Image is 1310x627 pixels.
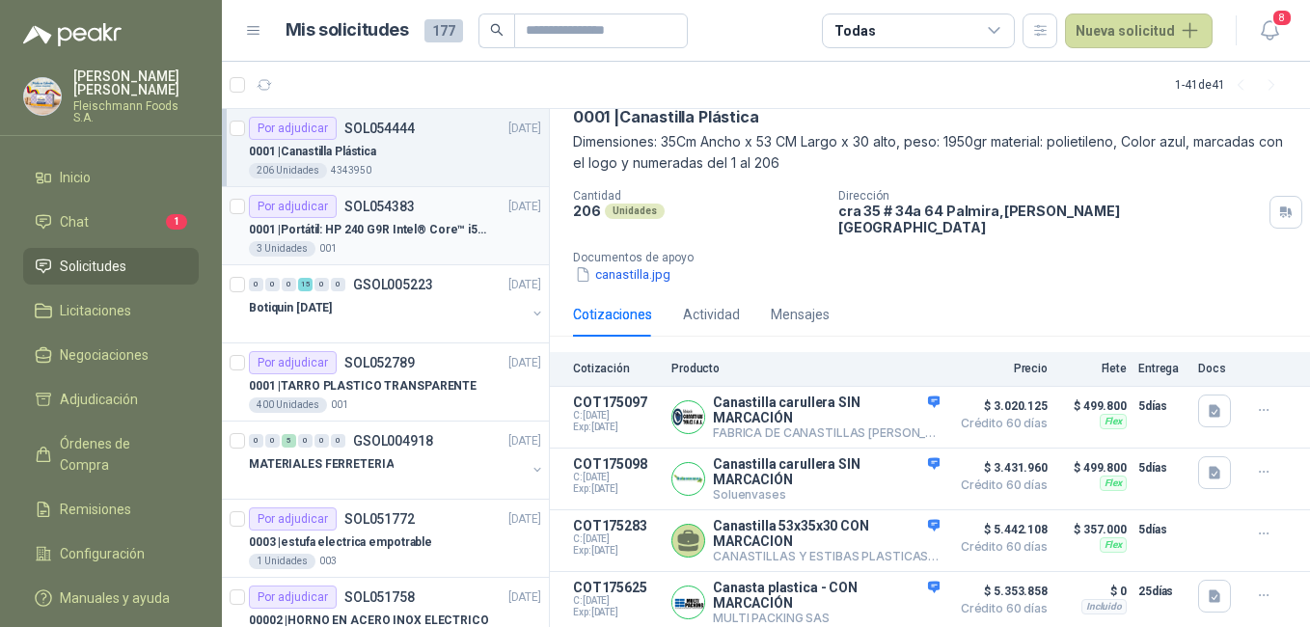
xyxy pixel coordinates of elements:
span: C: [DATE] [573,472,660,483]
img: Company Logo [672,586,704,618]
span: Crédito 60 días [951,603,1048,614]
p: FABRICA DE CANASTILLAS [PERSON_NAME] [713,425,940,440]
span: Exp: [DATE] [573,545,660,557]
div: 15 [298,278,313,291]
p: Dirección [838,189,1262,203]
p: Canastilla 53x35x30 CON MARCACION [713,518,940,549]
p: 0003 | estufa electrica empotrable [249,533,432,552]
span: Exp: [DATE] [573,607,660,618]
div: Flex [1100,414,1127,429]
p: 003 [319,554,337,569]
p: Canastilla carullera SIN MARCACIÓN [713,395,940,425]
div: 0 [265,278,280,291]
span: Licitaciones [60,300,131,321]
a: Manuales y ayuda [23,580,199,616]
p: Docs [1198,362,1237,375]
span: Crédito 60 días [951,541,1048,553]
div: Flex [1100,476,1127,491]
span: C: [DATE] [573,595,660,607]
div: Incluido [1081,599,1127,614]
p: [DATE] [508,588,541,607]
p: Cantidad [573,189,823,203]
div: Actividad [683,304,740,325]
p: 0001 | TARRO PLASTICO TRANSPARENTE [249,377,477,395]
p: COT175098 [573,456,660,472]
div: 206 Unidades [249,163,327,178]
p: 001 [331,397,348,413]
span: C: [DATE] [573,533,660,545]
p: Botiquin [DATE] [249,299,332,317]
span: 177 [424,19,463,42]
p: COT175283 [573,518,660,533]
a: 0 0 5 0 0 0 GSOL004918[DATE] MATERIALES FERRETERIA [249,429,545,491]
a: Chat1 [23,204,199,240]
a: 0 0 0 15 0 0 GSOL005223[DATE] Botiquin [DATE] [249,273,545,335]
p: Entrega [1138,362,1187,375]
div: 1 - 41 de 41 [1175,69,1287,100]
span: Inicio [60,167,91,188]
a: Solicitudes [23,248,199,285]
span: C: [DATE] [573,410,660,422]
span: Remisiones [60,499,131,520]
p: cra 35 # 34a 64 Palmira , [PERSON_NAME][GEOGRAPHIC_DATA] [838,203,1262,235]
p: $ 357.000 [1059,518,1127,541]
div: Por adjudicar [249,351,337,374]
a: Inicio [23,159,199,196]
p: Flete [1059,362,1127,375]
a: Configuración [23,535,199,572]
span: $ 5.353.858 [951,580,1048,603]
p: SOL054383 [344,200,415,213]
p: [DATE] [508,198,541,216]
div: 1 Unidades [249,554,315,569]
a: Remisiones [23,491,199,528]
img: Logo peakr [23,23,122,46]
p: COT175097 [573,395,660,410]
p: $ 0 [1059,580,1127,603]
a: Por adjudicarSOL054383[DATE] 0001 |Portátil: HP 240 G9R Intel® Core™ i5-1335U3 Unidades001 [222,187,549,265]
div: 0 [314,434,329,448]
p: 5 días [1138,456,1187,479]
p: GSOL005223 [353,278,433,291]
span: 1 [166,214,187,230]
div: Cotizaciones [573,304,652,325]
div: 0 [298,434,313,448]
p: 0001 | Portátil: HP 240 G9R Intel® Core™ i5-1335U [249,221,489,239]
p: 5 días [1138,518,1187,541]
div: 3 Unidades [249,241,315,257]
p: 4343950 [331,163,371,178]
span: Chat [60,211,89,232]
a: Por adjudicarSOL054444[DATE] 0001 |Canastilla Plástica206 Unidades4343950 [222,109,549,187]
p: $ 499.800 [1059,395,1127,418]
p: [DATE] [508,120,541,138]
p: Dimensiones: 35Cm Ancho x 53 CM Largo x 30 alto, peso: 1950gr material: polietileno, Color azul, ... [573,131,1287,174]
p: Producto [671,362,940,375]
div: Mensajes [771,304,830,325]
span: Adjudicación [60,389,138,410]
p: [PERSON_NAME] [PERSON_NAME] [73,69,199,96]
p: [DATE] [508,510,541,529]
div: Unidades [605,204,665,219]
span: Manuales y ayuda [60,587,170,609]
a: Órdenes de Compra [23,425,199,483]
span: $ 3.020.125 [951,395,1048,418]
span: Órdenes de Compra [60,433,180,476]
p: SOL052789 [344,356,415,369]
p: 0001 | Canastilla Plástica [249,143,376,161]
div: 400 Unidades [249,397,327,413]
p: $ 499.800 [1059,456,1127,479]
p: GSOL004918 [353,434,433,448]
p: CANASTILLAS Y ESTIBAS PLASTICAS PEREIRA SAS [713,549,940,563]
p: MATERIALES FERRETERIA [249,455,394,474]
button: canastilla.jpg [573,264,672,285]
span: $ 3.431.960 [951,456,1048,479]
div: 0 [331,434,345,448]
p: MULTI PACKING SAS [713,611,940,625]
p: 001 [319,241,337,257]
span: Exp: [DATE] [573,422,660,433]
span: Crédito 60 días [951,479,1048,491]
button: 8 [1252,14,1287,48]
div: 0 [331,278,345,291]
span: search [490,23,504,37]
div: Flex [1100,537,1127,553]
img: Company Logo [672,463,704,495]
